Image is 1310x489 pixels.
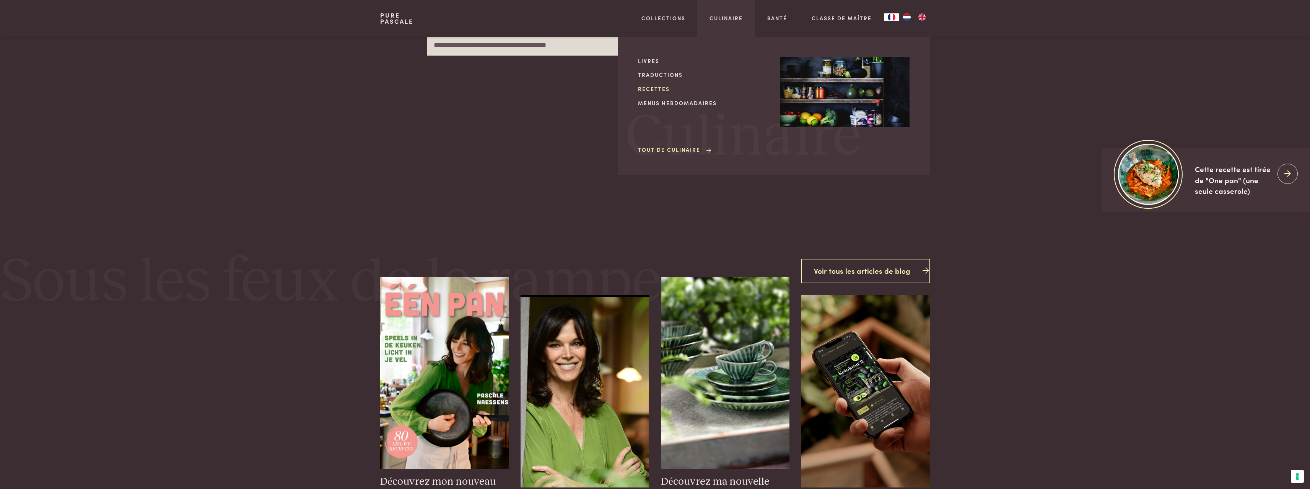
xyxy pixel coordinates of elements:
[801,259,929,283] a: Voir tous les articles de blog
[1291,470,1304,483] button: Vos préférences en matière de consentement pour les technologies de suivi
[767,14,787,22] a: Santé
[884,13,899,21] div: Language
[899,13,915,21] a: NL
[638,146,713,154] a: Tout de Culinaire
[812,14,872,22] a: Classe de maître
[1102,148,1310,212] a: https://admin.purepascale.com/wp-content/uploads/2025/08/home_recept_link.jpg Cette recette est t...
[661,277,789,469] img: service_vert_23
[884,13,899,21] a: FR
[641,14,685,22] a: Collections
[899,13,930,21] ul: Language list
[780,57,910,127] img: Culinaire
[1195,164,1271,197] div: Cette recette est tirée de "One pan" (une seule casserole)
[380,12,413,24] a: PurePascale
[380,277,508,469] img: one pan - exemple de couverture
[626,108,861,167] span: Culinaire
[915,13,930,21] a: EN
[638,71,768,79] a: Traductions
[801,295,929,487] img: Modèle iPhone 15
[521,295,649,487] img: pascale_foto
[884,13,930,21] aside: Language selected: Français
[638,85,768,93] a: Recettes
[638,99,768,107] a: Menus hebdomadaires
[710,14,743,22] a: Culinaire
[638,57,768,65] a: Livres
[1118,144,1179,205] img: https://admin.purepascale.com/wp-content/uploads/2025/08/home_recept_link.jpg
